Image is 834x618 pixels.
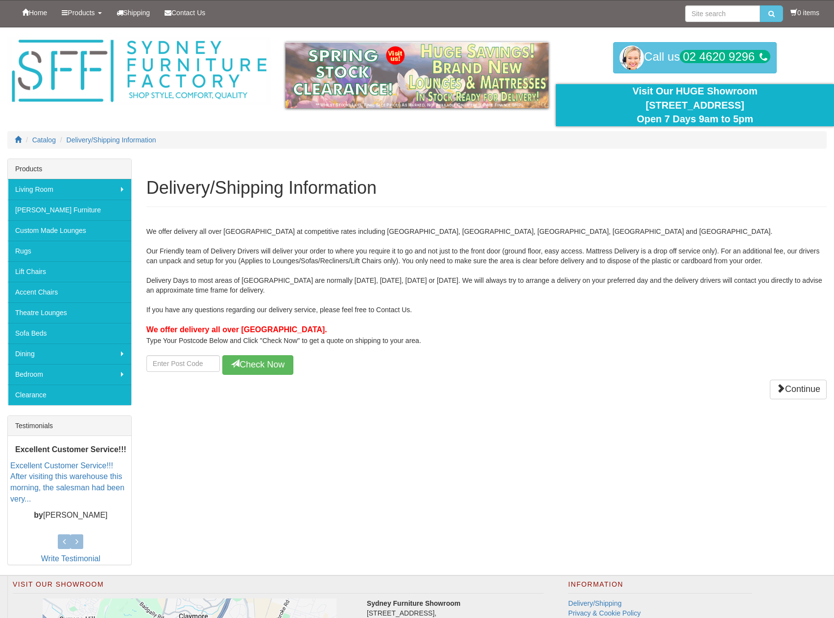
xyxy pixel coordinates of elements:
[790,8,819,18] li: 0 items
[29,9,47,17] span: Home
[568,599,621,607] a: Delivery/Shipping
[8,364,131,385] a: Bedroom
[8,261,131,282] a: Lift Chairs
[157,0,213,25] a: Contact Us
[68,9,95,17] span: Products
[8,282,131,302] a: Accent Chairs
[8,302,131,323] a: Theatre Lounges
[8,323,131,343] a: Sofa Beds
[146,217,827,375] div: We offer delivery all over [GEOGRAPHIC_DATA] at competitive rates including [GEOGRAPHIC_DATA], [G...
[15,0,54,25] a: Home
[8,241,131,261] a: Rugs
[15,445,126,454] b: Excellent Customer Service!!!
[222,355,293,375] button: Check Now
[8,343,131,364] a: Dining
[34,511,43,519] b: by
[146,325,327,334] b: We offer delivery all over [GEOGRAPHIC_DATA].
[67,136,156,144] a: Delivery/Shipping Information
[13,581,544,594] h2: Visit Our Showroom
[10,510,131,521] p: [PERSON_NAME]
[367,599,460,607] strong: Sydney Furniture Showroom
[8,220,131,241] a: Custom Made Lounges
[286,42,549,108] img: spring-sale.gif
[146,178,827,198] h1: Delivery/Shipping Information
[770,380,827,399] a: Continue
[109,0,158,25] a: Shipping
[568,609,641,617] a: Privacy & Cookie Policy
[171,9,205,17] span: Contact Us
[563,84,827,126] div: Visit Our HUGE Showroom [STREET_ADDRESS] Open 7 Days 9am to 5pm
[54,0,109,25] a: Products
[8,416,131,436] div: Testimonials
[123,9,150,17] span: Shipping
[41,554,100,563] a: Write Testimonial
[8,159,131,179] div: Products
[10,461,124,504] a: Excellent Customer Service!!! After visiting this warehouse this morning, the salesman had been v...
[8,385,131,405] a: Clearance
[8,179,131,200] a: Living Room
[146,355,220,372] input: Enter Postcode
[32,136,56,144] a: Catalog
[7,37,271,105] img: Sydney Furniture Factory
[8,200,131,220] a: [PERSON_NAME] Furniture
[685,5,760,22] input: Site search
[568,581,752,594] h2: Information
